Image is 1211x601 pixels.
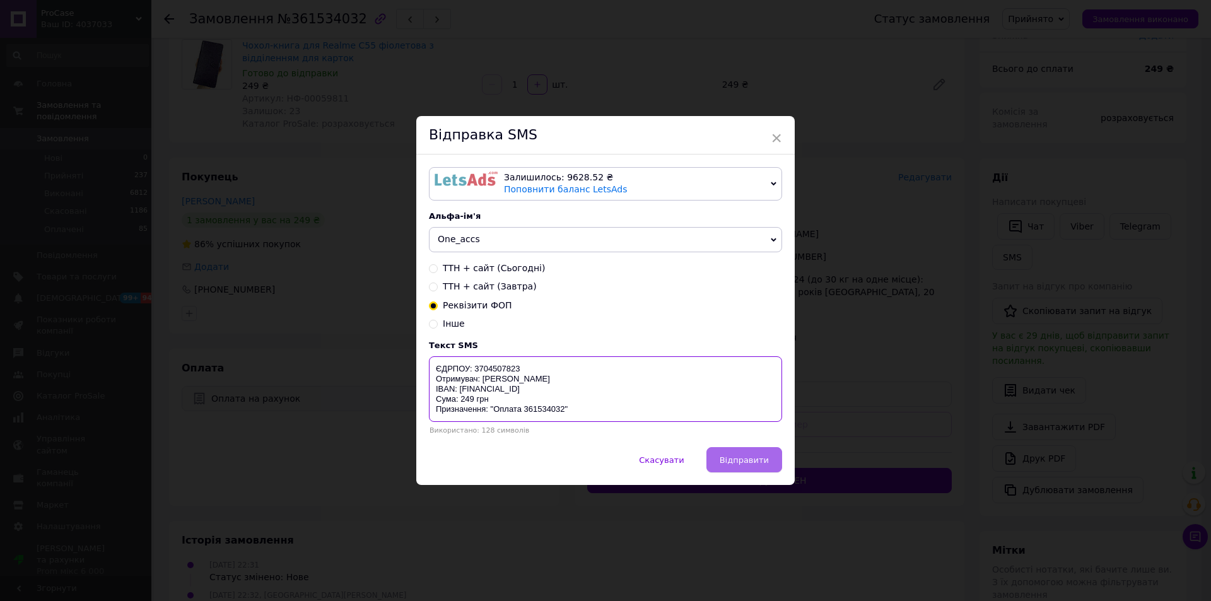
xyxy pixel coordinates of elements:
[706,447,782,472] button: Відправити
[429,356,782,422] textarea: ЄДРПОУ: 3704507823 Отримувач: [PERSON_NAME] IBAN: [FINANCIAL_ID] Сума: 249 грн Призначення: "Опла...
[504,172,766,184] div: Залишилось: 9628.52 ₴
[443,263,545,273] span: ТТН + сайт (Сьогодні)
[771,127,782,149] span: ×
[429,211,481,221] span: Альфа-ім'я
[429,341,782,350] div: Текст SMS
[720,455,769,465] span: Відправити
[443,300,512,310] span: Реквізити ФОП
[639,455,684,465] span: Скасувати
[416,116,795,155] div: Відправка SMS
[626,447,697,472] button: Скасувати
[443,318,465,329] span: Інше
[429,426,782,435] div: Використано: 128 символів
[443,281,537,291] span: ТТН + сайт (Завтра)
[504,184,628,194] a: Поповнити баланс LetsAds
[438,234,480,244] span: One_accs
